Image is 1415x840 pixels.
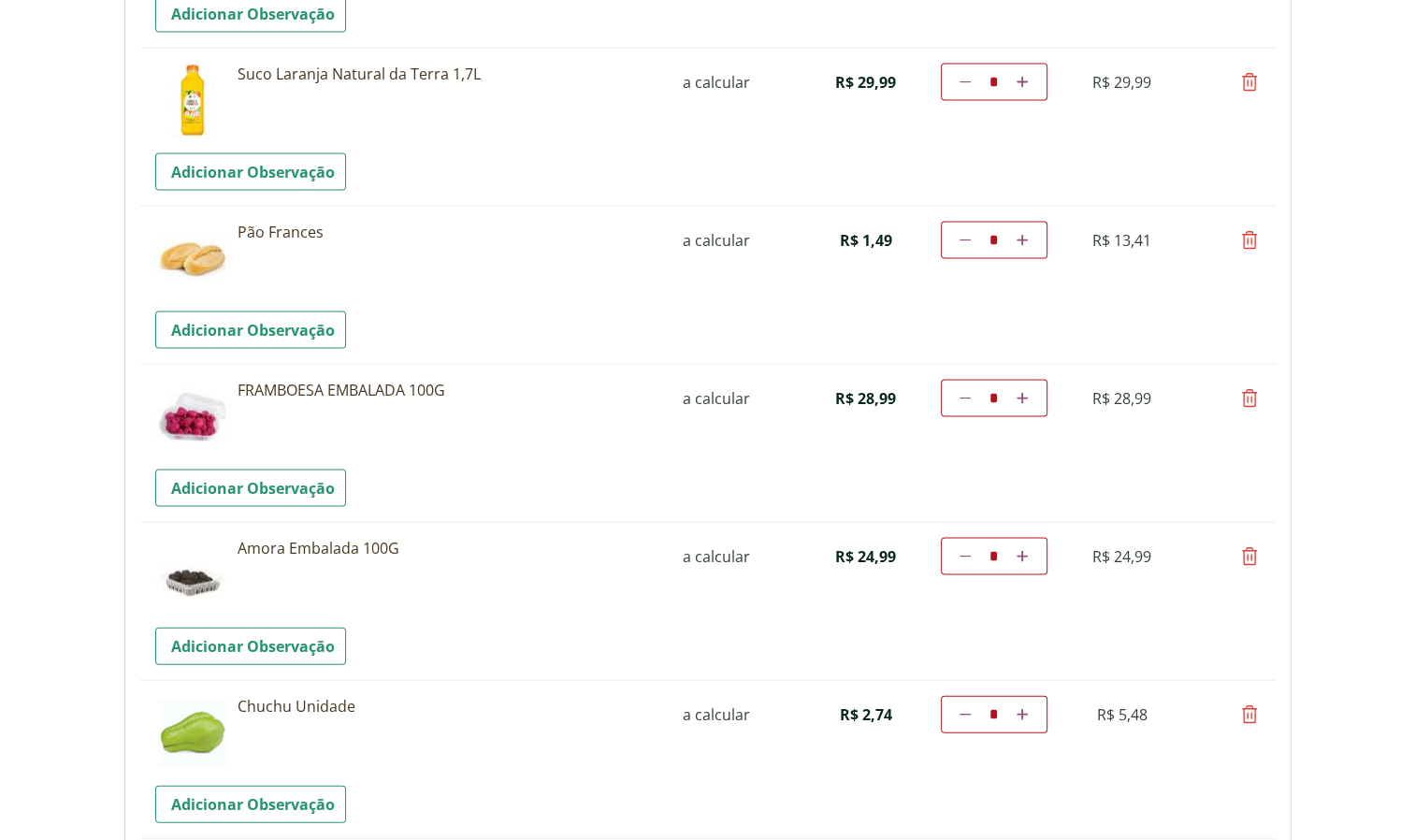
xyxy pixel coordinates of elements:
[835,72,896,93] span: R$ 29,99
[155,153,346,191] a: Adicionar Observação
[238,222,649,242] a: Pão Frances
[1092,230,1151,251] span: R$ 13,41
[1097,704,1148,725] span: R$ 5,48
[155,628,346,665] a: Adicionar Observação
[238,538,649,558] a: Amora Embalada 100G
[238,696,649,717] a: Chuchu Unidade
[155,311,346,349] a: Adicionar Observação
[155,786,346,823] a: Adicionar Observação
[683,546,750,567] span: a calcular
[683,230,750,251] span: a calcular
[238,64,649,84] a: Suco Laranja Natural da Terra 1,7L
[840,230,892,251] span: R$ 1,49
[840,704,892,725] span: R$ 2,74
[1092,72,1151,93] span: R$ 29,99
[155,696,230,771] img: Chuchu Unidade
[1092,388,1151,409] span: R$ 28,99
[155,64,230,138] img: Suco Laranja Natural da Terra 1,7L
[835,388,896,409] span: R$ 28,99
[155,380,230,455] img: FRAMBOESA EMBALADA 100G
[683,72,750,93] span: a calcular
[155,470,346,507] a: Adicionar Observação
[1092,546,1151,567] span: R$ 24,99
[683,388,750,409] span: a calcular
[155,222,230,297] img: Pão Frances
[835,546,896,567] span: R$ 24,99
[683,704,750,725] span: a calcular
[155,538,230,613] img: Amora Embalada 100G
[238,380,649,400] a: FRAMBOESA EMBALADA 100G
